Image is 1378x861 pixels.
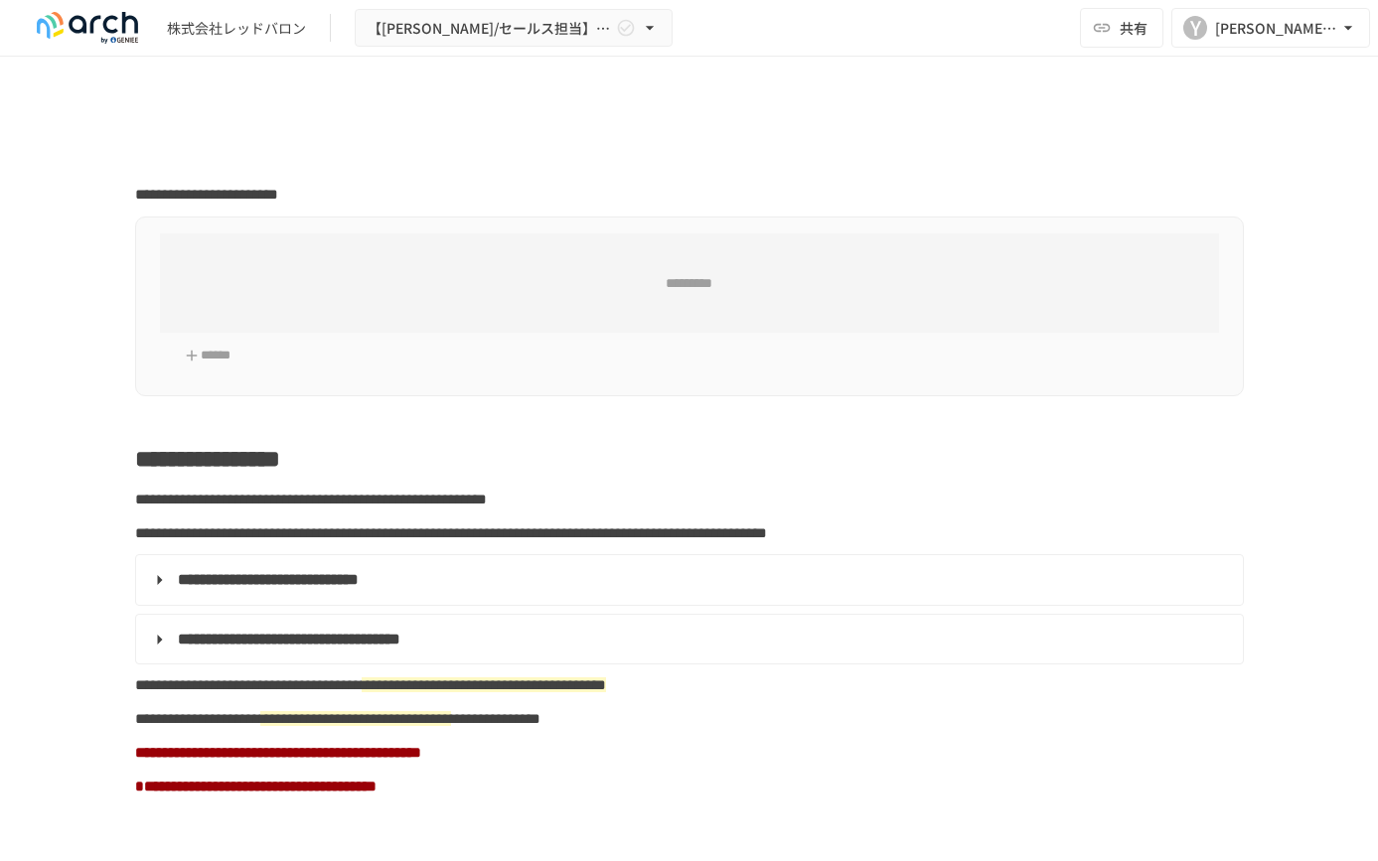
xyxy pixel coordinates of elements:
[1183,16,1207,40] div: Y
[1171,8,1370,48] button: Y[PERSON_NAME][EMAIL_ADDRESS][DOMAIN_NAME]
[1120,17,1148,39] span: 共有
[1215,16,1338,41] div: [PERSON_NAME][EMAIL_ADDRESS][DOMAIN_NAME]
[368,16,612,41] span: 【[PERSON_NAME]/セールス担当】株式会社レッドバロン様_初期設定サポート
[24,12,151,44] img: logo-default@2x-9cf2c760.svg
[1080,8,1163,48] button: 共有
[167,18,306,39] div: 株式会社レッドバロン
[355,9,673,48] button: 【[PERSON_NAME]/セールス担当】株式会社レッドバロン様_初期設定サポート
